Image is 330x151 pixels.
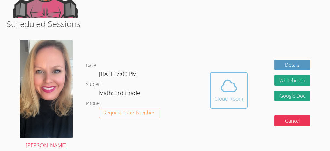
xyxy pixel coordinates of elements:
a: [PERSON_NAME] [20,40,73,150]
a: Google Doc [274,91,310,101]
span: [DATE] 7:00 PM [99,70,137,78]
dt: Date [86,61,96,69]
button: Cancel [274,115,310,126]
dt: Phone [86,99,100,108]
button: Whiteboard [274,75,310,86]
img: avatar.png [20,40,73,138]
a: Details [274,60,310,70]
div: Cloud Room [214,95,243,103]
h2: Scheduled Sessions [7,18,323,30]
button: Request Tutor Number [99,108,160,118]
span: Request Tutor Number [103,110,155,115]
button: Cloud Room [210,72,248,109]
dt: Subject [86,81,102,89]
dd: Math: 3rd Grade [99,88,141,99]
